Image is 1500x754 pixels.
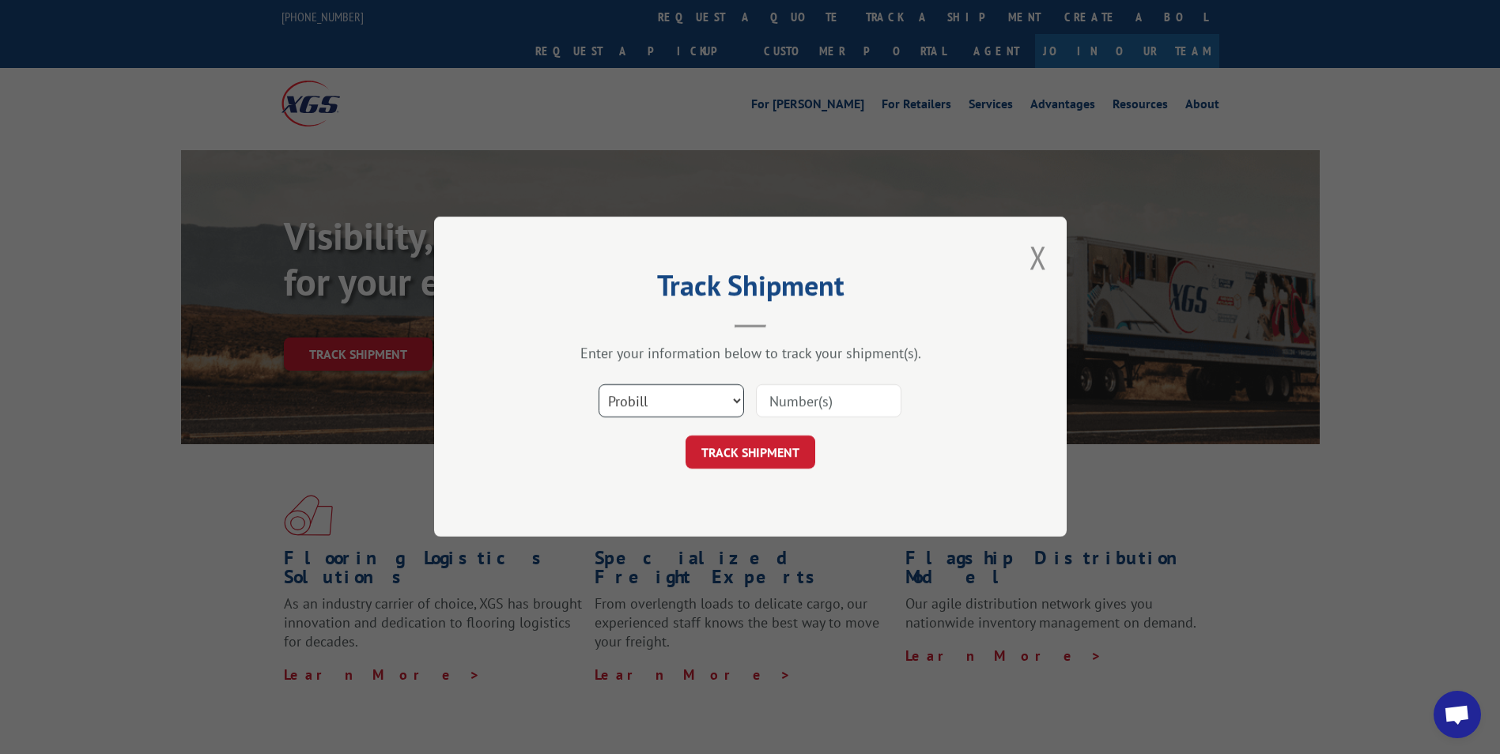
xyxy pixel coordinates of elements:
[513,274,988,304] h2: Track Shipment
[686,436,815,469] button: TRACK SHIPMENT
[756,385,901,418] input: Number(s)
[1030,236,1047,278] button: Close modal
[513,345,988,363] div: Enter your information below to track your shipment(s).
[1434,691,1481,738] div: Open chat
